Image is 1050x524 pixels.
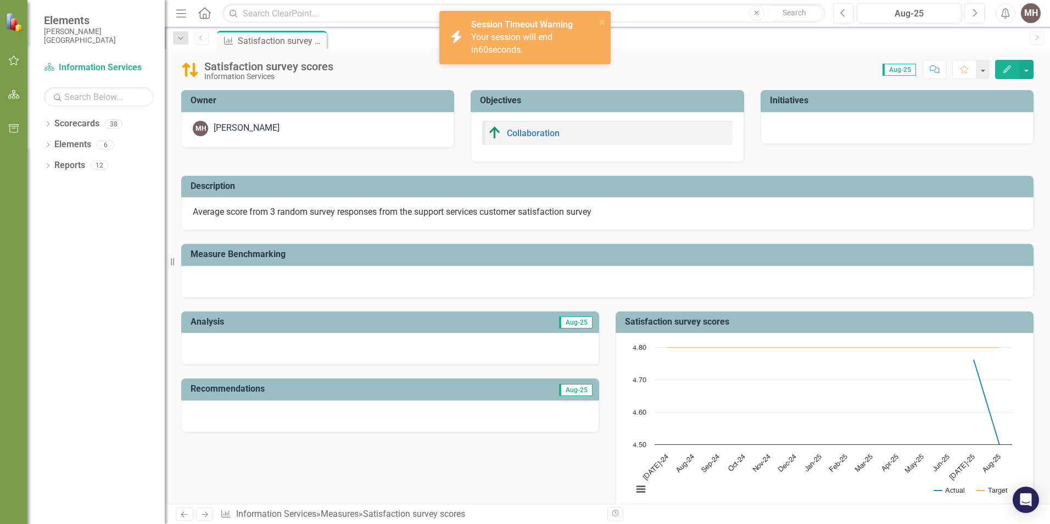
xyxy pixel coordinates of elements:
a: Information Services [44,62,154,74]
text: 4.70 [633,377,646,384]
div: Satisfaction survey scores [238,34,324,48]
span: Aug-25 [883,64,916,76]
text: [DATE]-24 [642,453,671,482]
h3: Recommendations [191,384,465,394]
div: MH [193,121,208,136]
button: Show Target [977,486,1008,494]
a: Elements [54,138,91,151]
a: Reports [54,159,85,172]
text: Aug-25 [981,453,1002,474]
span: 60 [478,44,488,55]
input: Search ClearPoint... [222,4,825,23]
div: Satisfaction survey scores [204,60,333,73]
text: Mar-25 [854,453,874,473]
button: View chart menu, Chart [633,482,649,497]
div: [PERSON_NAME] [214,122,280,135]
a: Information Services [236,509,316,519]
button: Search [767,5,822,21]
text: May-25 [904,453,925,475]
text: Oct-24 [727,453,747,473]
a: Collaboration [507,128,560,138]
span: Elements [44,14,154,27]
button: Aug-25 [857,3,962,23]
text: Feb-25 [828,453,848,473]
div: 38 [105,119,122,129]
h3: Objectives [480,96,738,105]
div: Information Services [204,73,333,81]
h3: Initiatives [770,96,1028,105]
text: Dec-24 [777,453,797,473]
button: close [599,15,606,28]
div: Aug-25 [861,7,958,20]
h3: Analysis [191,317,389,327]
h3: Satisfaction survey scores [625,317,1028,327]
small: [PERSON_NAME][GEOGRAPHIC_DATA] [44,27,154,45]
h3: Measure Benchmarking [191,249,1028,259]
text: 4.60 [633,409,646,416]
div: Chart. Highcharts interactive chart. [627,342,1022,506]
text: Nov-24 [752,453,772,473]
a: Measures [321,509,359,519]
text: 4.80 [633,344,646,352]
img: Caution [181,61,199,79]
span: Aug-25 [559,316,593,328]
p: Average score from 3 random survey responses from the support services customer satisfaction survey [193,206,1022,219]
input: Search Below... [44,87,154,107]
img: ClearPoint Strategy [5,13,25,32]
div: 12 [91,161,108,170]
div: 6 [97,140,114,149]
g: Target, line 2 of 2 with 14 data points. [666,345,1002,349]
text: Apr-25 [880,453,900,473]
text: 4.50 [633,442,646,449]
div: Satisfaction survey scores [363,509,465,519]
span: Aug-25 [559,384,593,396]
h3: Description [191,181,1028,191]
img: Above Target [488,126,501,140]
text: Jan-25 [803,453,823,473]
button: MH [1021,3,1041,23]
button: Show Actual [934,486,965,494]
div: Open Intercom Messenger [1013,487,1039,513]
text: Jun-25 [931,453,951,473]
span: Your session will end in seconds. [471,32,552,55]
div: » » [220,508,599,521]
h3: Owner [191,96,449,105]
a: Scorecards [54,118,99,130]
text: Sep-24 [700,453,721,474]
text: Aug-24 [675,453,696,474]
strong: Session Timeout Warning [471,19,573,30]
span: Search [783,8,806,17]
svg: Interactive chart [627,342,1018,506]
text: [DATE]-25 [948,453,977,482]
